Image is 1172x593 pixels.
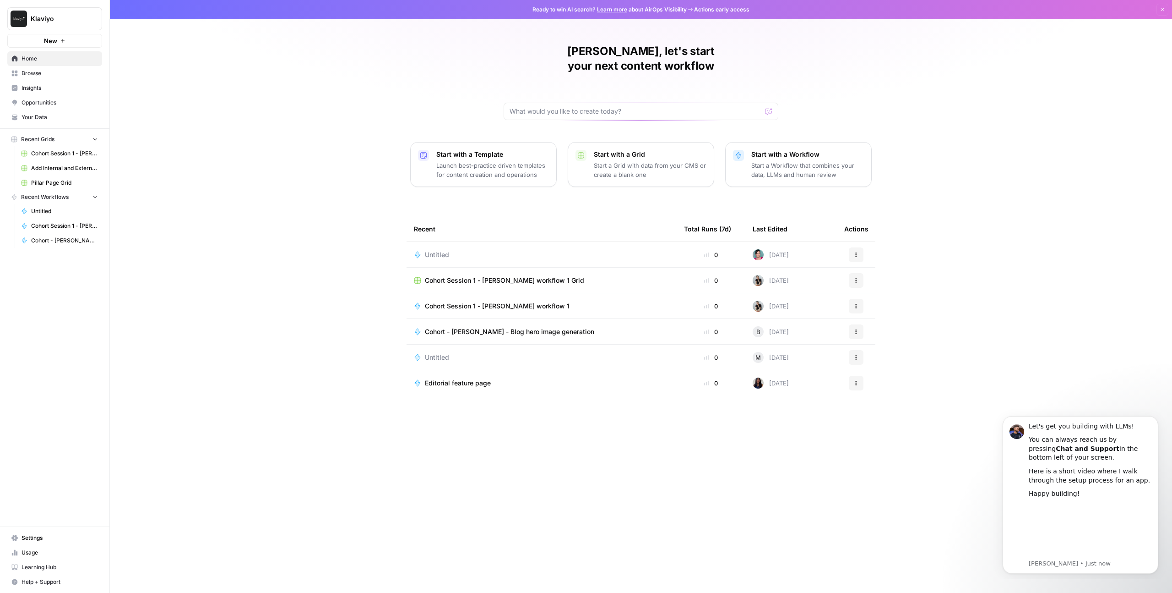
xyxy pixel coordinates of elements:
div: Last Edited [753,216,787,242]
a: Learning Hub [7,560,102,575]
div: [DATE] [753,301,789,312]
div: [DATE] [753,352,789,363]
h1: [PERSON_NAME], let's start your next content workflow [504,44,778,73]
a: Untitled [414,353,669,362]
a: Pillar Page Grid [17,176,102,190]
a: Untitled [414,250,669,259]
span: Klaviyo [31,14,86,23]
span: Home [22,55,98,63]
img: qq1exqcea0wapzto7wd7elbwtl3p [753,275,764,286]
button: Start with a WorkflowStart a Workflow that combines your data, LLMs and human review [725,142,872,187]
span: Ready to win AI search? about AirOps Visibility [532,5,687,14]
span: Usage [22,549,98,557]
p: Message from Steven, sent Just now [40,152,163,160]
span: Cohort Session 1 - [PERSON_NAME] workflow 1 Grid [31,149,98,158]
div: 0 [684,353,738,362]
span: Recent Grids [21,135,54,143]
span: Recent Workflows [21,193,69,201]
a: Opportunities [7,95,102,110]
p: Start with a Grid [594,150,706,159]
span: Add Internal and External Links [31,164,98,172]
span: Cohort Session 1 - [PERSON_NAME] workflow 1 [425,302,570,311]
p: Start with a Template [436,150,549,159]
div: Recent [414,216,669,242]
div: [DATE] [753,326,789,337]
span: Untitled [425,250,449,259]
p: Start a Workflow that combines your data, LLMs and human review [751,161,864,179]
span: Settings [22,534,98,542]
span: M [755,353,761,362]
a: Untitled [17,204,102,219]
span: Browse [22,69,98,77]
iframe: youtube [40,95,163,150]
button: Start with a GridStart a Grid with data from your CMS or create a blank one [568,142,714,187]
a: Cohort Session 1 - [PERSON_NAME] workflow 1 [414,302,669,311]
span: Help + Support [22,578,98,586]
a: Home [7,51,102,66]
a: Browse [7,66,102,81]
a: Cohort Session 1 - [PERSON_NAME] workflow 1 Grid [414,276,669,285]
span: Pillar Page Grid [31,179,98,187]
span: Cohort - [PERSON_NAME] - Blog hero image generation [31,236,98,245]
img: Klaviyo Logo [11,11,27,27]
span: Learning Hub [22,563,98,571]
button: Recent Grids [7,132,102,146]
div: 0 [684,276,738,285]
div: 0 [684,302,738,311]
span: Your Data [22,113,98,121]
button: Start with a TemplateLaunch best-practice driven templates for content creation and operations [410,142,557,187]
img: qq1exqcea0wapzto7wd7elbwtl3p [753,301,764,312]
p: Start with a Workflow [751,150,864,159]
span: Cohort - [PERSON_NAME] - Blog hero image generation [425,327,594,336]
span: Insights [22,84,98,92]
a: Cohort - [PERSON_NAME] - Blog hero image generation [414,327,669,336]
button: Recent Workflows [7,190,102,204]
span: Actions early access [694,5,749,14]
a: Editorial feature page [414,379,669,388]
button: Help + Support [7,575,102,589]
a: Your Data [7,110,102,125]
a: Cohort Session 1 - [PERSON_NAME] workflow 1 Grid [17,146,102,161]
div: 0 [684,250,738,259]
div: Actions [844,216,868,242]
a: Cohort - [PERSON_NAME] - Blog hero image generation [17,233,102,248]
div: Total Runs (7d) [684,216,731,242]
p: Start a Grid with data from your CMS or create a blank one [594,161,706,179]
div: 0 [684,327,738,336]
button: Workspace: Klaviyo [7,7,102,30]
input: What would you like to create today? [510,107,761,116]
a: Cohort Session 1 - [PERSON_NAME] workflow 1 [17,219,102,233]
div: [DATE] [753,378,789,389]
iframe: Intercom notifications message [989,408,1172,579]
span: Cohort Session 1 - [PERSON_NAME] workflow 1 [31,222,98,230]
span: B [756,327,760,336]
a: Add Internal and External Links [17,161,102,176]
div: [DATE] [753,275,789,286]
a: Usage [7,545,102,560]
span: Untitled [31,207,98,215]
button: New [7,34,102,48]
div: [DATE] [753,249,789,260]
a: Learn more [597,6,627,13]
a: Settings [7,531,102,545]
span: New [44,36,57,45]
p: Launch best-practice driven templates for content creation and operations [436,161,549,179]
span: Untitled [425,353,449,362]
span: Opportunities [22,99,98,107]
a: Insights [7,81,102,95]
div: 0 [684,379,738,388]
img: p2ajfkachsjhajltiglpihxvj7qq [753,249,764,260]
span: Cohort Session 1 - [PERSON_NAME] workflow 1 Grid [425,276,584,285]
img: rox323kbkgutb4wcij4krxobkpon [753,378,764,389]
span: Editorial feature page [425,379,491,388]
